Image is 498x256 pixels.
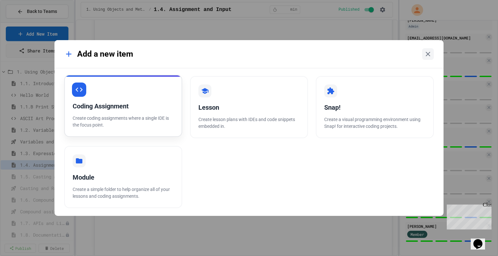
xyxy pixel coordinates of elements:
[73,115,174,128] p: Create coding assignments where a single IDE is the focus point.
[444,202,492,229] iframe: chat widget
[64,48,133,60] div: Add a new item
[73,186,174,200] p: Create a simple folder to help organize all of your lessons and coding assignments.
[73,173,174,182] div: Module
[3,3,45,41] div: Chat with us now!Close
[471,230,492,250] iframe: chat widget
[73,101,174,111] div: Coding Assignment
